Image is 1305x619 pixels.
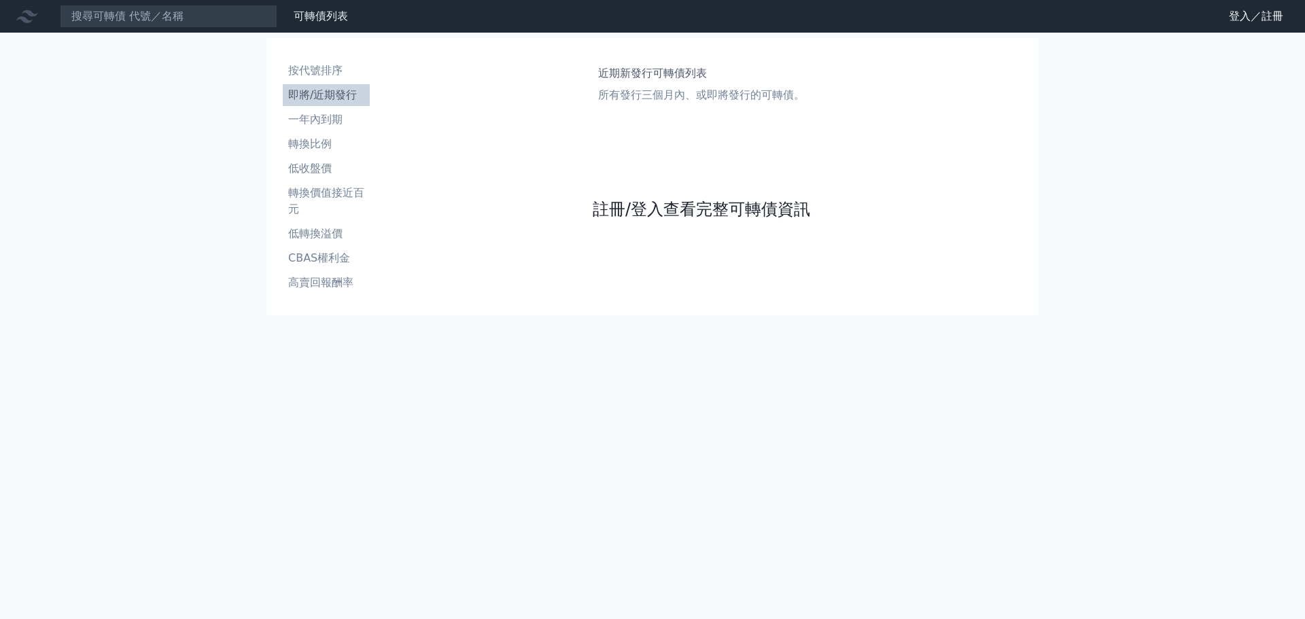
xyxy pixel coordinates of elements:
[283,272,370,294] a: 高賣回報酬率
[283,63,370,79] li: 按代號排序
[593,198,810,220] a: 註冊/登入查看完整可轉債資訊
[283,133,370,155] a: 轉換比例
[283,111,370,128] li: 一年內到期
[283,226,370,242] li: 低轉換溢價
[598,87,805,103] p: 所有發行三個月內、或即將發行的可轉債。
[283,160,370,177] li: 低收盤價
[283,60,370,82] a: 按代號排序
[283,109,370,130] a: 一年內到期
[283,87,370,103] li: 即將/近期發行
[294,10,348,22] a: 可轉債列表
[283,275,370,291] li: 高賣回報酬率
[283,223,370,245] a: 低轉換溢價
[283,136,370,152] li: 轉換比例
[598,65,805,82] h1: 近期新發行可轉債列表
[60,5,277,28] input: 搜尋可轉債 代號／名稱
[283,247,370,269] a: CBAS權利金
[283,158,370,179] a: 低收盤價
[283,185,370,217] li: 轉換價值接近百元
[283,84,370,106] a: 即將/近期發行
[1218,5,1294,27] a: 登入／註冊
[283,182,370,220] a: 轉換價值接近百元
[283,250,370,266] li: CBAS權利金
